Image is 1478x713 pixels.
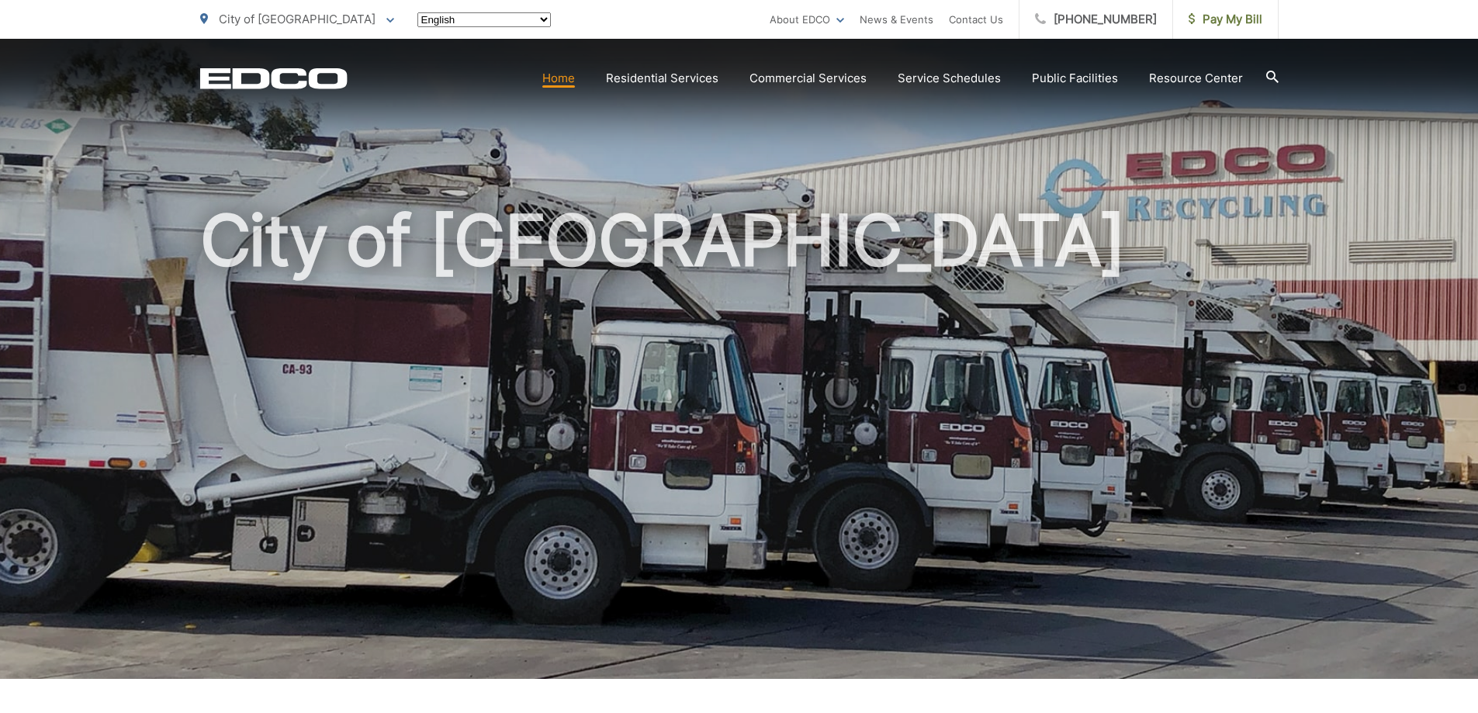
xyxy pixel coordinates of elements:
a: Contact Us [949,10,1003,29]
a: Resource Center [1149,69,1243,88]
a: Home [542,69,575,88]
a: About EDCO [770,10,844,29]
a: Service Schedules [898,69,1001,88]
a: Residential Services [606,69,718,88]
h1: City of [GEOGRAPHIC_DATA] [200,202,1279,693]
span: Pay My Bill [1189,10,1262,29]
a: News & Events [860,10,933,29]
select: Select a language [417,12,551,27]
a: Public Facilities [1032,69,1118,88]
a: EDCD logo. Return to the homepage. [200,67,348,89]
a: Commercial Services [749,69,867,88]
span: City of [GEOGRAPHIC_DATA] [219,12,376,26]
